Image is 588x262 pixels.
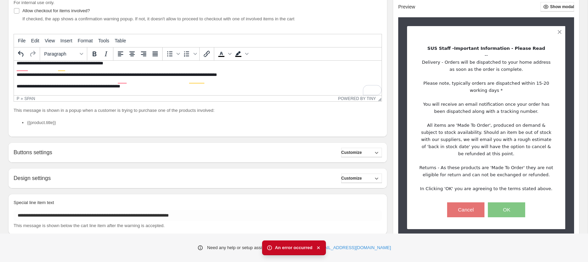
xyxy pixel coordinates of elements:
[98,38,109,43] span: Tools
[115,48,126,60] button: Align left
[447,202,484,217] button: Cancel
[419,165,554,177] span: Returns - As these products are 'Made To Order' they are not eligible for return and can not be e...
[420,186,552,191] span: In Clicking 'OK' you are agreeing to the terms stated above.
[341,150,362,155] span: Customize
[14,200,54,205] span: Special line item text
[45,38,55,43] span: View
[27,119,382,126] li: {{product.title}}
[550,4,574,9] span: Show modal
[419,45,554,192] p: --
[27,48,38,60] button: Redo
[201,48,213,60] button: Insert/edit link
[341,148,382,157] button: Customize
[14,149,52,156] h2: Buttons settings
[115,38,126,43] span: Table
[316,244,391,251] a: [EMAIL_ADDRESS][DOMAIN_NAME]
[21,96,23,101] div: »
[421,123,553,156] span: All items are 'Made To Order', produced on demand & subject to stock availability. Should an item...
[41,48,86,60] button: Formats
[275,244,313,251] span: An error occurred
[164,48,181,60] div: Bullet list
[338,96,376,101] a: Powered by Tiny
[341,176,362,181] span: Customize
[540,2,574,12] button: Show modal
[216,48,233,60] div: Text color
[181,48,198,60] div: Numbered list
[14,61,382,95] iframe: Rich Text Area
[423,102,551,114] span: You will receive an email notification once your order has been dispatched along with a tracking ...
[422,60,552,72] span: Delivery - Orders will be dispatched to your home address as soon as the order is complete.
[44,51,77,57] span: Paragraph
[15,48,27,60] button: Undo
[78,38,93,43] span: Format
[14,223,165,228] span: This message is shown below the cart line item after the warning is accepted.
[233,48,250,60] div: Background color
[31,38,39,43] span: Edit
[17,96,19,101] div: p
[341,174,382,183] button: Customize
[376,96,382,101] div: Resize
[22,16,294,21] span: If checked, the app shows a confirmation warning popup. If not, it doesn't allow to proceed to ch...
[488,202,525,217] button: OK
[100,48,112,60] button: Italic
[423,81,551,93] span: Please note, typically orders are dispatched within 15-20 working days *
[89,48,100,60] button: Bold
[22,8,90,13] span: Allow checkout for items involved?
[24,96,35,101] div: span
[18,38,26,43] span: File
[427,46,545,51] span: SUS Staff -Important Information - Please Read
[14,107,382,114] p: This message is shown in a popup when a customer is trying to purchase one of the products involved:
[149,48,161,60] button: Justify
[60,38,72,43] span: Insert
[126,48,138,60] button: Align center
[14,175,51,181] h2: Design settings
[398,4,415,10] h2: Preview
[138,48,149,60] button: Align right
